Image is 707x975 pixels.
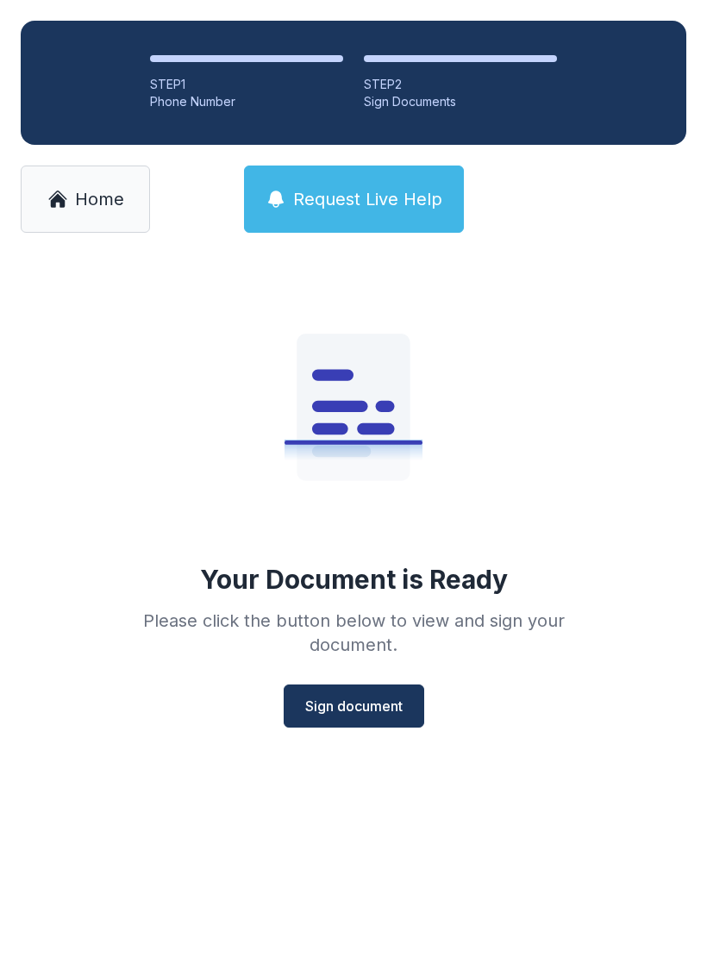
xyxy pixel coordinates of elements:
span: Sign document [305,696,403,716]
div: STEP 2 [364,76,557,93]
div: Please click the button below to view and sign your document. [105,609,602,657]
span: Request Live Help [293,187,442,211]
div: Your Document is Ready [200,564,508,595]
div: Phone Number [150,93,343,110]
div: STEP 1 [150,76,343,93]
div: Sign Documents [364,93,557,110]
span: Home [75,187,124,211]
